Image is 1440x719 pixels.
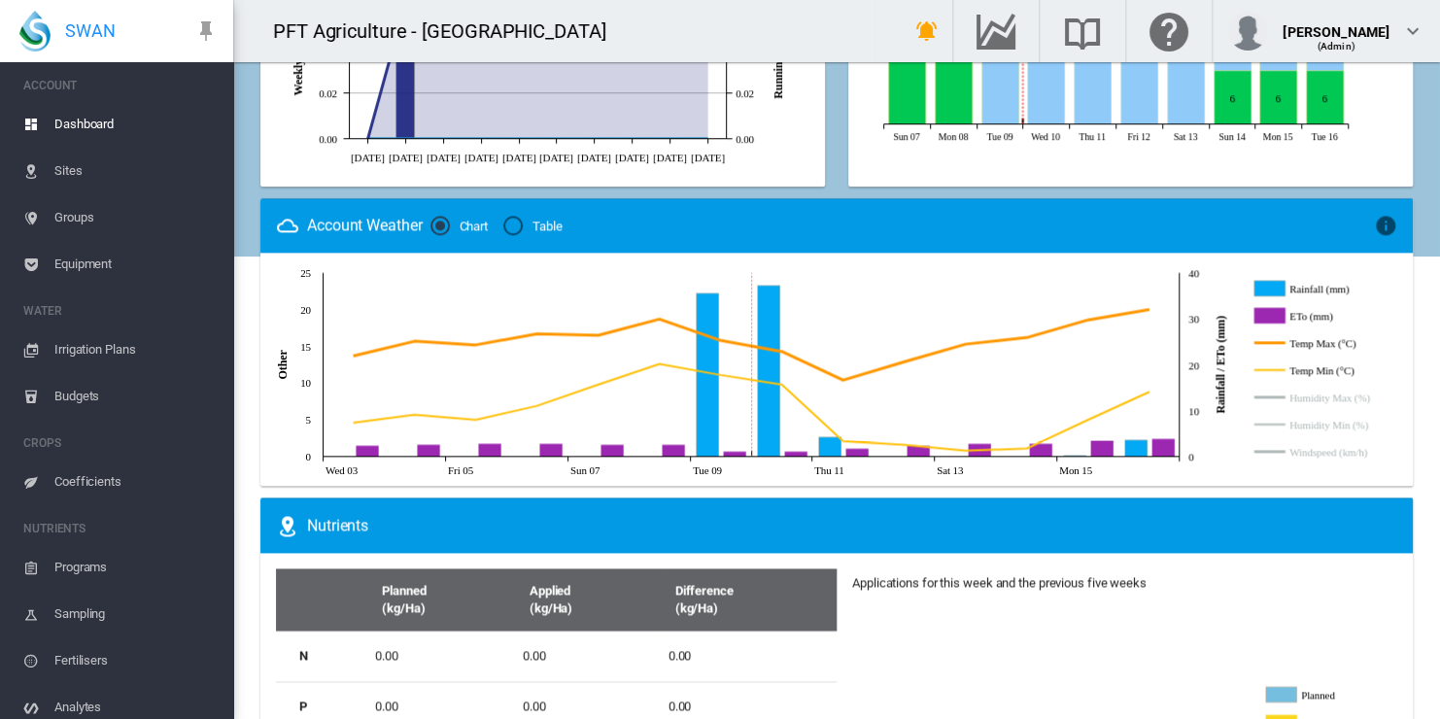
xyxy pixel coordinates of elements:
md-icon: Search the knowledge base [1059,19,1106,43]
circle: Running Budget Aug 12 0 [552,134,560,142]
g: Rainfall (mm) Sep 16, 2025 3.7 [1125,439,1148,456]
circle: ETo (mm) Sep 09, 2025 1.1 [730,447,737,455]
tspan: Sat 13 [1174,131,1198,142]
circle: Temp Max (°C) Sep 10, 2025 14.3 [777,347,785,355]
circle: Temp Min (°C) Sep 13, 2025 0.8 [961,446,969,454]
g: Rainfall (mm) Sep 15, 2025 0.3 [1064,455,1086,456]
circle: Temp Max (°C) Sep 13, 2025 15.3 [961,339,969,347]
g: Rainfall (mm) Sep 09, 2025 35.6 [697,292,719,456]
circle: Temp Min (°C) Sep 12, 2025 1.6 [900,440,908,448]
tspan: Mon 08 [939,131,969,142]
g: ETo (mm) Sep 15, 2025 3.3 [1091,440,1114,456]
circle: Temp Max (°C) Sep 08, 2025 18.7 [655,315,663,323]
span: Sampling [54,591,218,637]
tspan: Mon 15 [1059,463,1093,475]
g: ETo (mm) [1253,307,1383,325]
tspan: [DATE] [691,151,725,162]
circle: Temp Min (°C) Sep 15, 2025 5 [1083,415,1091,423]
g: On target Sep 15, 2025 6 [1260,71,1297,124]
tspan: Tue 09 [693,463,722,475]
circle: Temp Min (°C) Sep 09, 2025 11.1 [716,370,724,378]
g: Windspeed (km/h) [1253,443,1383,461]
div: PFT Agriculture - [GEOGRAPHIC_DATA] [273,17,624,45]
circle: Temp Max (°C) Sep 03, 2025 13.7 [349,351,357,359]
circle: Temp Min (°C) Sep 16, 2025 8.8 [1145,387,1152,394]
td: 0.00 [661,631,837,680]
tspan: Other [276,349,290,379]
circle: Temp Min (°C) Sep 11, 2025 2.1 [839,436,846,444]
tspan: Fri 12 [1127,131,1150,142]
g: ETo (mm) Sep 12, 2025 2.3 [908,445,930,456]
circle: Temp Min (°C) Sep 08, 2025 12.6 [655,359,663,367]
tspan: [DATE] [464,151,498,162]
circle: Temp Max (°C) Sep 14, 2025 16.2 [1022,333,1030,341]
tspan: [DATE] [389,151,423,162]
tspan: 40 [1188,266,1199,278]
span: (Admin) [1318,41,1355,51]
tspan: [DATE] [577,151,611,162]
span: Programs [54,544,218,591]
tspan: 0 [306,450,312,462]
circle: Temp Min (°C) Sep 04, 2025 5.7 [410,410,418,418]
g: Humidity Min (%) [1253,416,1383,433]
tspan: [DATE] [539,151,573,162]
circle: Temp Max (°C) Sep 04, 2025 15.7 [410,336,418,344]
tspan: [DATE] [502,151,536,162]
th: Difference (kg/Ha) [661,568,837,631]
circle: Running Budget Sep 2 0 [666,134,673,142]
md-icon: icon-bell-ring [915,19,939,43]
td: 0.00 [515,631,661,680]
tspan: Wed 10 [1031,131,1060,142]
g: Humidity Max (%) [1253,389,1383,406]
circle: ETo (mm) Sep 14, 2025 2.8 [1036,439,1044,447]
g: ETo (mm) Sep 10, 2025 1 [785,451,807,456]
b: P [299,699,307,713]
td: 0.00 [367,631,515,680]
th: Planned (kg/Ha) [367,568,515,631]
tspan: 30 [1188,312,1199,324]
circle: ETo (mm) Sep 10, 2025 1 [791,447,799,455]
tspan: Wed 03 [326,463,359,475]
tspan: Tue 16 [1312,131,1338,142]
circle: ETo (mm) Sep 15, 2025 3.3 [1097,436,1105,444]
circle: Temp Min (°C) Sep 10, 2025 9.8 [777,380,785,388]
circle: Running Budget Aug 26 0 [628,134,635,142]
md-icon: icon-information [1374,214,1397,237]
circle: Temp Max (°C) Sep 15, 2025 18.6 [1083,315,1091,323]
tspan: 5 [306,413,312,425]
img: SWAN-Landscape-Logo-Colour-drop.png [19,11,51,51]
b: N [299,648,308,663]
circle: ETo (mm) Sep 13, 2025 2.7 [975,439,982,447]
circle: Temp Max (°C) Sep 11, 2025 10.4 [839,375,846,383]
g: ETo (mm) Sep 14, 2025 2.8 [1030,443,1052,456]
g: Temp Max (°C) [1253,334,1383,352]
div: Nutrients [307,515,1397,536]
tspan: 0.00 [319,133,337,145]
circle: Temp Min (°C) Sep 14, 2025 1.1 [1022,444,1030,452]
g: ETo (mm) Sep 11, 2025 1.6 [846,448,869,456]
span: CROPS [23,428,218,459]
circle: Temp Max (°C) Sep 09, 2025 15.8 [716,336,724,344]
circle: ETo (mm) Sep 04, 2025 2.5 [424,440,431,448]
th: Applied (kg/Ha) [515,568,661,631]
tspan: [DATE] [653,151,687,162]
g: ETo (mm) Sep 09, 2025 1.1 [724,451,746,456]
circle: Running Budget Jul 29 0 [477,134,485,142]
g: Planned [1265,686,1395,704]
span: WATER [23,295,218,326]
g: On target Sep 14, 2025 6 [1215,71,1251,124]
circle: Temp Max (°C) Sep 07, 2025 16.5 [594,330,601,338]
tspan: 15 [300,340,311,352]
span: Irrigation Plans [54,326,218,373]
circle: Temp Max (°C) Sep 16, 2025 20 [1145,305,1152,313]
circle: ETo (mm) Sep 03, 2025 2.4 [362,441,370,449]
tspan: [DATE] [351,151,385,162]
img: profile.jpg [1228,12,1267,51]
circle: Temp Min (°C) Sep 07, 2025 9.8 [594,380,601,388]
span: Groups [54,194,218,241]
g: On target Sep 16, 2025 6 [1307,71,1344,124]
span: Budgets [54,373,218,420]
tspan: 10 [300,376,311,388]
g: ETo (mm) Sep 16, 2025 3.8 [1152,438,1175,456]
circle: Temp Max (°C) Sep 06, 2025 16.7 [532,329,540,337]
